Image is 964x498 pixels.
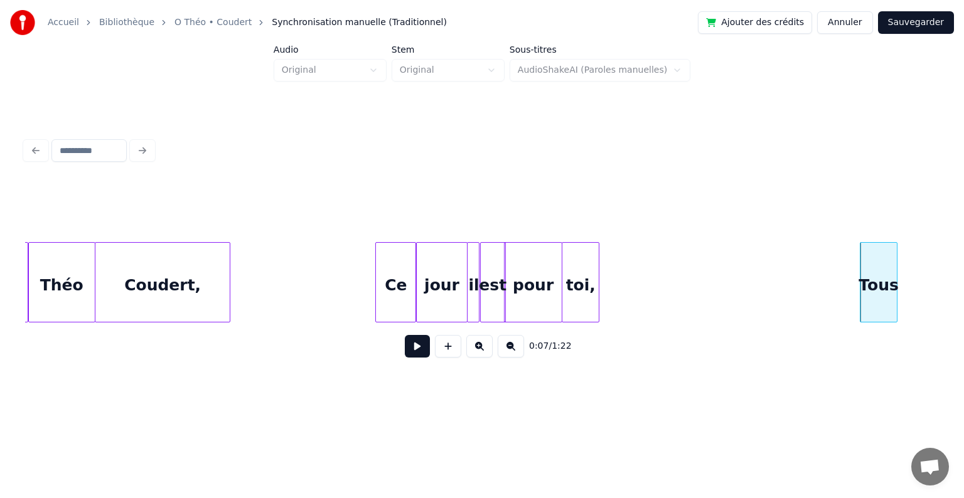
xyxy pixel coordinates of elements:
button: Sauvegarder [878,11,954,34]
button: Ajouter des crédits [698,11,812,34]
a: Bibliothèque [99,16,154,29]
img: youka [10,10,35,35]
a: Accueil [48,16,79,29]
span: Synchronisation manuelle (Traditionnel) [272,16,447,29]
button: Annuler [817,11,872,34]
label: Stem [392,45,505,54]
a: Ouvrir le chat [911,448,949,485]
a: O Théo • Coudert [174,16,252,29]
div: / [529,340,559,352]
label: Audio [274,45,387,54]
span: 1:22 [552,340,571,352]
label: Sous-titres [510,45,690,54]
nav: breadcrumb [48,16,447,29]
span: 0:07 [529,340,549,352]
